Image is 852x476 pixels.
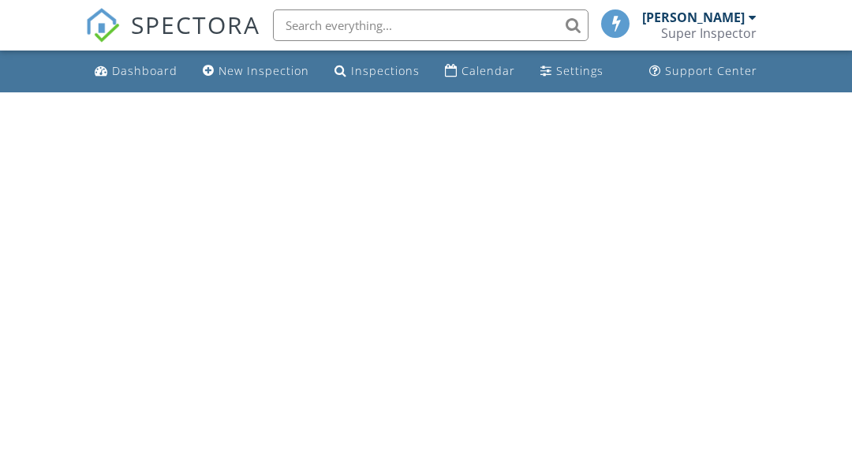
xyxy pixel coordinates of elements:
[461,63,515,78] div: Calendar
[351,63,420,78] div: Inspections
[665,63,757,78] div: Support Center
[642,9,745,25] div: [PERSON_NAME]
[112,63,177,78] div: Dashboard
[661,25,757,41] div: Super Inspector
[131,8,260,41] span: SPECTORA
[439,57,521,86] a: Calendar
[556,63,603,78] div: Settings
[643,57,764,86] a: Support Center
[219,63,309,78] div: New Inspection
[196,57,316,86] a: New Inspection
[328,57,426,86] a: Inspections
[85,8,120,43] img: The Best Home Inspection Software - Spectora
[85,21,260,54] a: SPECTORA
[534,57,610,86] a: Settings
[88,57,184,86] a: Dashboard
[273,9,589,41] input: Search everything...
